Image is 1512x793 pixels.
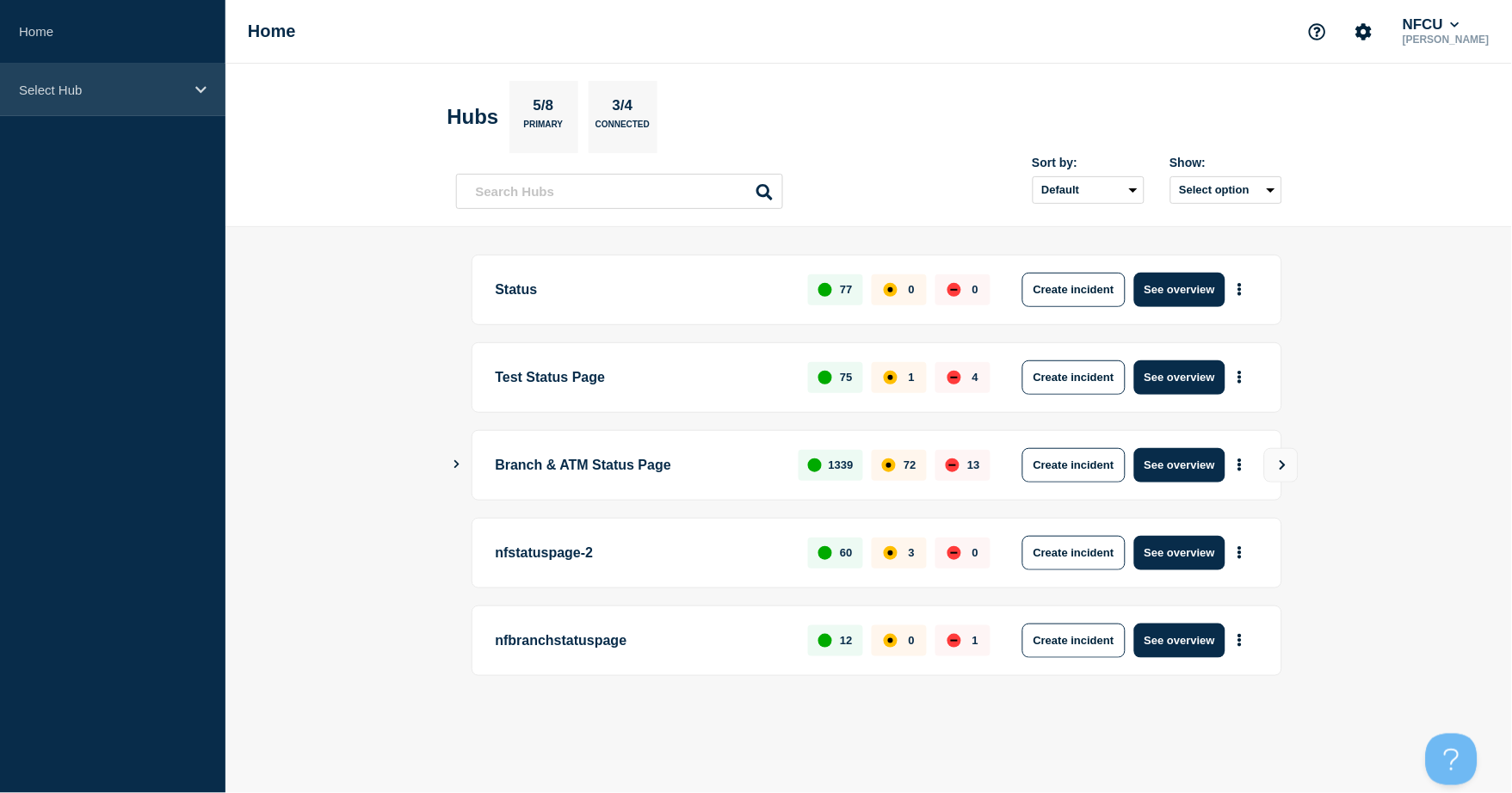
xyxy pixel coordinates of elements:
[972,371,978,384] p: 4
[527,97,560,120] p: 5/8
[1346,14,1382,50] button: Account settings
[1134,624,1225,658] button: See overview
[1299,14,1336,50] button: Support
[1229,449,1251,481] button: More actions
[456,174,783,209] input: Search Hubs
[840,634,852,647] p: 12
[1134,448,1225,483] button: See overview
[1229,537,1251,569] button: More actions
[1264,448,1299,483] button: View
[1022,448,1126,483] button: Create incident
[496,360,789,395] p: Test Status Page
[19,83,184,97] p: Select Hub
[606,97,639,120] p: 3/4
[840,546,852,559] p: 60
[840,283,852,296] p: 77
[909,283,915,296] p: 0
[808,458,822,472] div: up
[1022,624,1126,658] button: Create incident
[1170,156,1282,169] div: Show:
[1033,156,1145,169] div: Sort by:
[1022,273,1126,307] button: Create incident
[909,634,915,647] p: 0
[1426,734,1478,785] iframe: Help Scout Beacon - Open
[496,448,780,483] p: Branch & ATM Status Page
[524,120,564,138] p: Primary
[909,546,915,559] p: 3
[884,634,898,648] div: affected
[884,546,898,560] div: affected
[972,283,978,296] p: 0
[496,624,789,658] p: nfbranchstatuspage
[972,546,978,559] p: 0
[496,536,789,570] p: nfstatuspage-2
[882,458,896,472] div: affected
[248,22,296,41] h1: Home
[1170,176,1282,204] button: Select option
[840,371,852,384] p: 75
[947,283,961,297] div: down
[1229,361,1251,393] button: More actions
[1399,16,1463,34] button: NFCU
[967,458,979,471] p: 13
[1134,536,1225,570] button: See overview
[818,283,832,297] div: up
[1134,273,1225,307] button: See overview
[829,458,854,471] p: 1339
[884,371,898,384] div: affected
[1229,274,1251,305] button: More actions
[884,283,898,297] div: affected
[909,371,915,384] p: 1
[904,458,916,471] p: 72
[946,458,960,472] div: down
[447,105,499,129] h2: Hubs
[1229,624,1251,656] button: More actions
[453,458,461,471] button: Show Connected Hubs
[1399,34,1493,46] p: [PERSON_NAME]
[972,634,978,647] p: 1
[596,120,650,138] p: Connected
[1022,360,1126,395] button: Create incident
[818,634,832,648] div: up
[947,371,961,384] div: down
[1022,536,1126,570] button: Create incident
[947,546,961,560] div: down
[496,273,789,307] p: Status
[818,371,832,384] div: up
[818,546,832,560] div: up
[1134,360,1225,395] button: See overview
[947,634,961,648] div: down
[1033,176,1145,204] select: Sort by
